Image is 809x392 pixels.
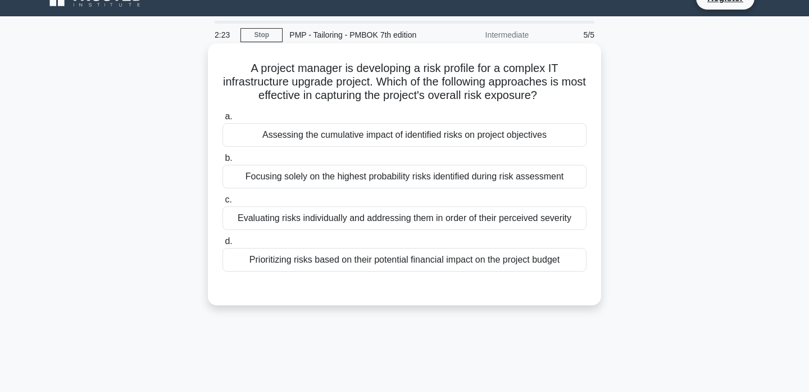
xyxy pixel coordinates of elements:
[222,206,587,230] div: Evaluating risks individually and addressing them in order of their perceived severity
[225,236,232,246] span: d.
[222,248,587,272] div: Prioritizing risks based on their potential financial impact on the project budget
[240,28,283,42] a: Stop
[221,61,588,103] h5: A project manager is developing a risk profile for a complex IT infrastructure upgrade project. W...
[535,24,601,46] div: 5/5
[225,153,232,163] span: b.
[225,111,232,121] span: a.
[283,24,437,46] div: PMP - Tailoring - PMBOK 7th edition
[222,165,587,188] div: Focusing solely on the highest probability risks identified during risk assessment
[208,24,240,46] div: 2:23
[437,24,535,46] div: Intermediate
[222,123,587,147] div: Assessing the cumulative impact of identified risks on project objectives
[225,195,231,204] span: c.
